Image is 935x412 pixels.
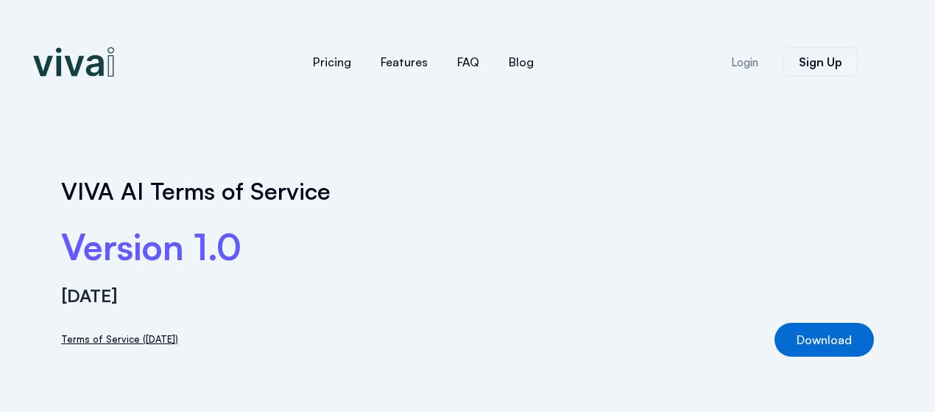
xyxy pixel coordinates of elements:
[442,44,494,80] a: FAQ
[713,48,776,77] a: Login
[61,177,874,205] h1: VIVA AI Terms of Service
[366,44,442,80] a: Features
[61,332,178,347] a: Terms of Service ([DATE])
[494,44,548,80] a: Blog
[61,224,874,270] h2: Version 1.0
[731,57,758,68] span: Login
[783,47,858,77] a: Sign Up
[210,44,637,80] nav: Menu
[61,284,118,307] strong: [DATE]
[298,44,366,80] a: Pricing
[775,323,874,357] a: Download
[799,56,842,68] span: Sign Up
